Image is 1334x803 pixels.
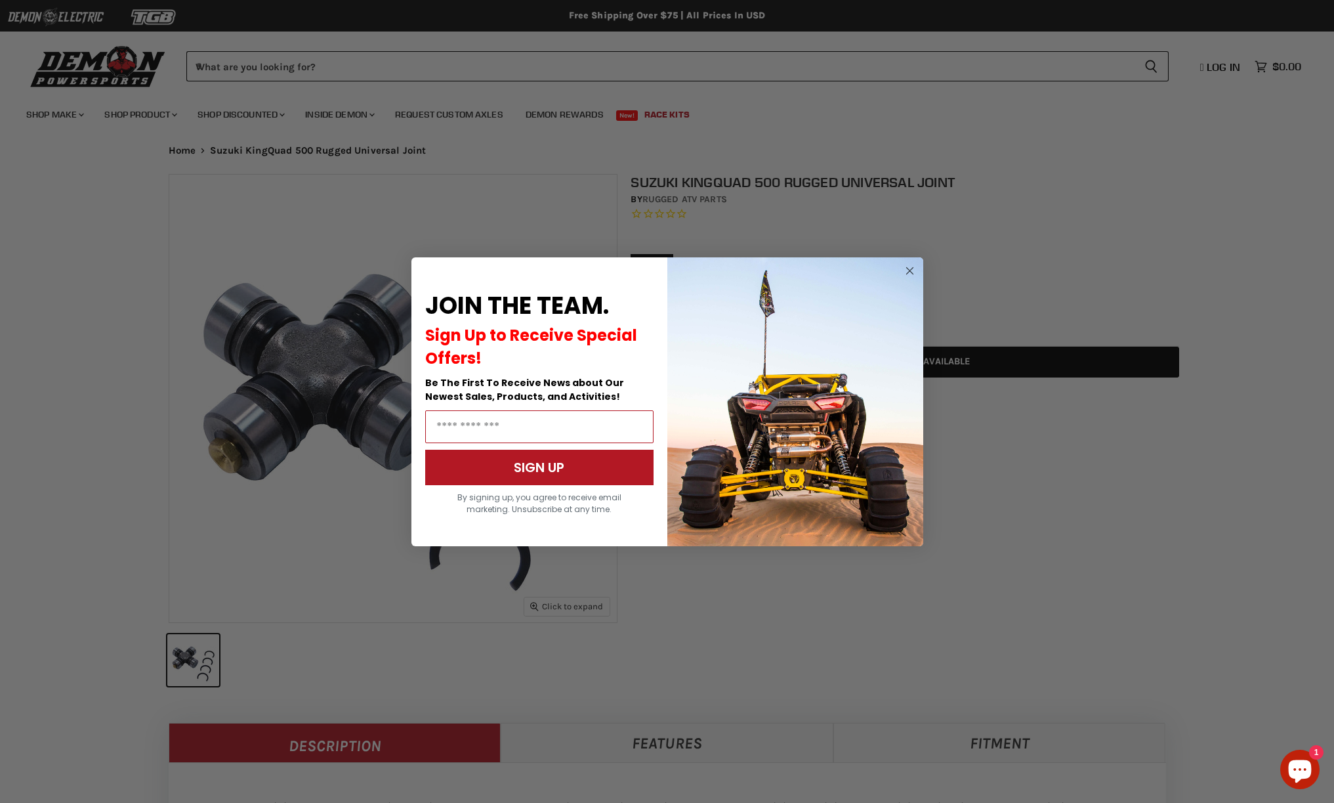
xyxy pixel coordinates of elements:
button: Close dialog [902,263,918,279]
span: Be The First To Receive News about Our Newest Sales, Products, and Activities! [425,376,624,403]
button: SIGN UP [425,450,654,485]
span: Sign Up to Receive Special Offers! [425,324,637,369]
inbox-online-store-chat: Shopify online store chat [1276,750,1324,792]
span: JOIN THE TEAM. [425,289,609,322]
span: By signing up, you agree to receive email marketing. Unsubscribe at any time. [457,492,621,515]
input: Email Address [425,410,654,443]
img: a9095488-b6e7-41ba-879d-588abfab540b.jpeg [667,257,923,546]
